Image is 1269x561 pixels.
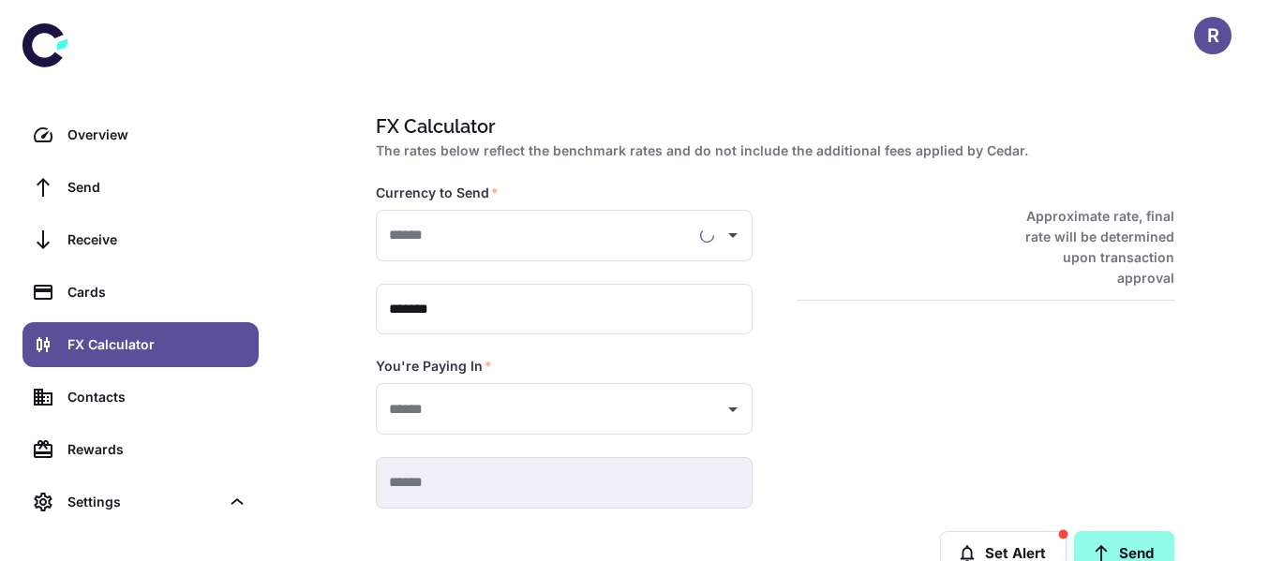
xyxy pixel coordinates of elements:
button: Open [720,222,746,248]
a: FX Calculator [22,322,259,367]
a: Contacts [22,375,259,420]
label: Currency to Send [376,184,499,202]
a: Cards [22,270,259,315]
a: Overview [22,112,259,157]
div: Cards [67,282,247,303]
div: Contacts [67,387,247,407]
a: Rewards [22,427,259,472]
div: Settings [67,492,219,512]
a: Receive [22,217,259,262]
h6: Approximate rate, final rate will be determined upon transaction approval [1005,206,1174,288]
div: Rewards [67,439,247,460]
div: FX Calculator [67,334,247,355]
div: Receive [67,229,247,250]
a: Send [22,165,259,210]
label: You're Paying In [376,357,492,376]
div: Overview [67,125,247,145]
button: Open [720,396,746,422]
h1: FX Calculator [376,112,1167,140]
div: Send [67,177,247,198]
div: Settings [22,480,259,524]
button: R [1194,17,1232,54]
